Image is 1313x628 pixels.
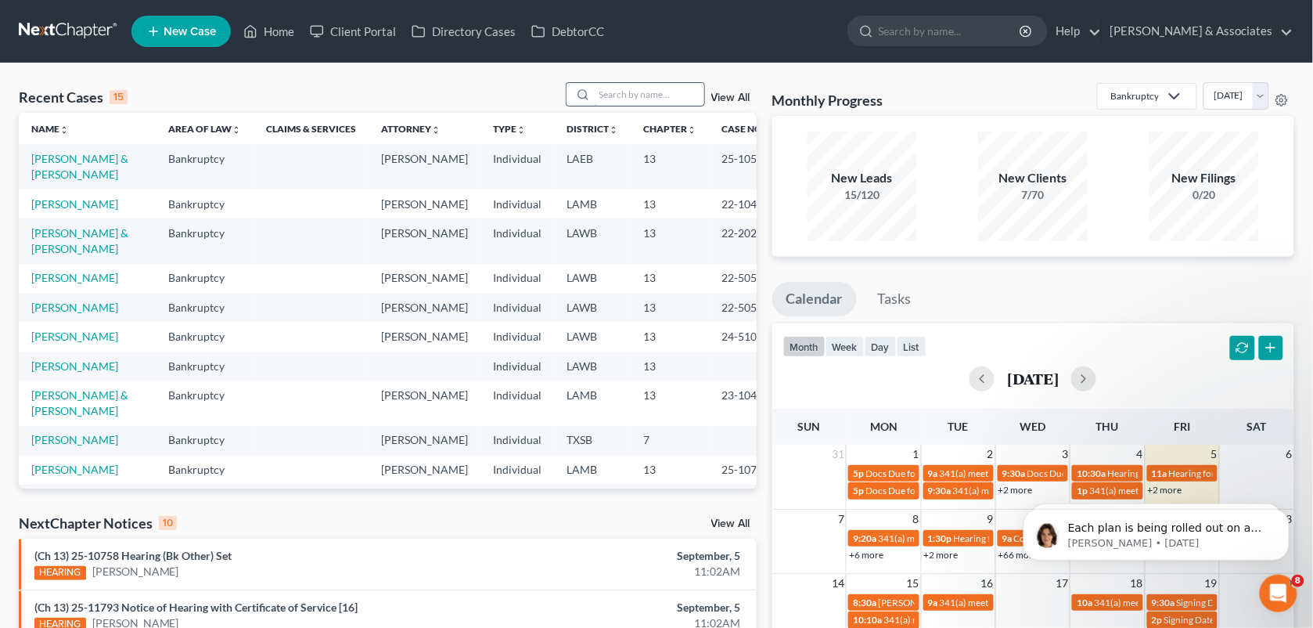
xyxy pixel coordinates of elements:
[980,574,995,593] span: 16
[830,445,846,464] span: 31
[1260,575,1297,612] iframe: Intercom live chat
[1107,467,1229,479] span: Hearing for [PERSON_NAME]
[609,125,618,135] i: unfold_more
[156,264,254,293] td: Bankruptcy
[480,426,554,455] td: Individual
[826,336,865,357] button: week
[31,123,69,135] a: Nameunfold_more
[31,463,118,476] a: [PERSON_NAME]
[156,352,254,381] td: Bankruptcy
[431,125,441,135] i: unfold_more
[554,189,631,218] td: LAMB
[631,264,709,293] td: 13
[369,293,480,322] td: [PERSON_NAME]
[928,597,938,608] span: 9a
[928,532,952,544] span: 1:30p
[19,88,128,106] div: Recent Cases
[1103,17,1293,45] a: [PERSON_NAME] & Associates
[836,510,846,529] span: 7
[878,532,1029,544] span: 341(a) meeting for [PERSON_NAME]
[1060,445,1070,464] span: 3
[954,532,1076,544] span: Hearing for [PERSON_NAME]
[905,574,921,593] span: 15
[516,125,526,135] i: unfold_more
[369,264,480,293] td: [PERSON_NAME]
[631,352,709,381] td: 13
[369,218,480,263] td: [PERSON_NAME]
[928,485,951,496] span: 9:30a
[369,426,480,455] td: [PERSON_NAME]
[808,187,917,203] div: 15/120
[853,597,876,608] span: 8:30a
[516,548,740,564] div: September, 5
[978,187,1088,203] div: 7/70
[1247,420,1267,433] span: Sat
[998,549,1038,561] a: +66 more
[34,549,232,562] a: (Ch 13) 25-10758 Hearing (Bk Other) Set
[554,293,631,322] td: LAWB
[480,455,554,484] td: Individual
[912,445,921,464] span: 1
[772,91,883,110] h3: Monthly Progress
[480,264,554,293] td: Individual
[631,144,709,189] td: 13
[31,301,118,314] a: [PERSON_NAME]
[31,359,118,373] a: [PERSON_NAME]
[369,144,480,189] td: [PERSON_NAME]
[554,426,631,455] td: TXSB
[631,293,709,322] td: 13
[1210,445,1219,464] span: 5
[369,322,480,351] td: [PERSON_NAME]
[480,485,554,514] td: Individual
[1174,420,1190,433] span: Fri
[783,336,826,357] button: month
[853,467,864,479] span: 5p
[369,455,480,484] td: [PERSON_NAME]
[369,381,480,425] td: [PERSON_NAME]
[1007,370,1059,387] h2: [DATE]
[853,485,864,496] span: 5p
[709,485,784,514] td: 25-11793
[631,322,709,351] td: 13
[381,123,441,135] a: Attorneyunfold_more
[1152,467,1167,479] span: 11a
[19,514,177,532] div: NextChapter Notices
[1149,169,1259,187] div: New Filings
[554,264,631,293] td: LAWB
[1094,597,1245,608] span: 341(a) meeting for [PERSON_NAME]
[849,549,883,561] a: +6 more
[159,516,177,530] div: 10
[31,388,128,417] a: [PERSON_NAME] & [PERSON_NAME]
[34,601,358,614] a: (Ch 13) 25-11793 Notice of Hearing with Certificate of Service [16]
[554,322,631,351] td: LAWB
[709,189,784,218] td: 22-10483
[1292,575,1304,587] span: 8
[554,352,631,381] td: LAWB
[156,189,254,218] td: Bankruptcy
[687,125,696,135] i: unfold_more
[1169,467,1291,479] span: Hearing for [PERSON_NAME]
[516,564,740,579] div: 11:02AM
[924,549,959,561] a: +2 more
[865,485,995,496] span: Docs Due for [PERSON_NAME]
[986,510,995,529] span: 9
[31,433,118,446] a: [PERSON_NAME]
[156,144,254,189] td: Bankruptcy
[302,17,404,45] a: Client Portal
[912,510,921,529] span: 8
[164,26,216,38] span: New Case
[853,614,882,626] span: 10:10a
[1135,445,1145,464] span: 4
[1110,89,1159,103] div: Bankruptcy
[523,17,612,45] a: DebtorCC
[631,218,709,263] td: 13
[709,218,784,263] td: 22-20296
[830,574,846,593] span: 14
[772,282,857,316] a: Calendar
[709,293,784,322] td: 22-50513
[1152,614,1163,626] span: 2p
[31,197,118,211] a: [PERSON_NAME]
[1152,597,1175,608] span: 9:30a
[31,330,118,343] a: [PERSON_NAME]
